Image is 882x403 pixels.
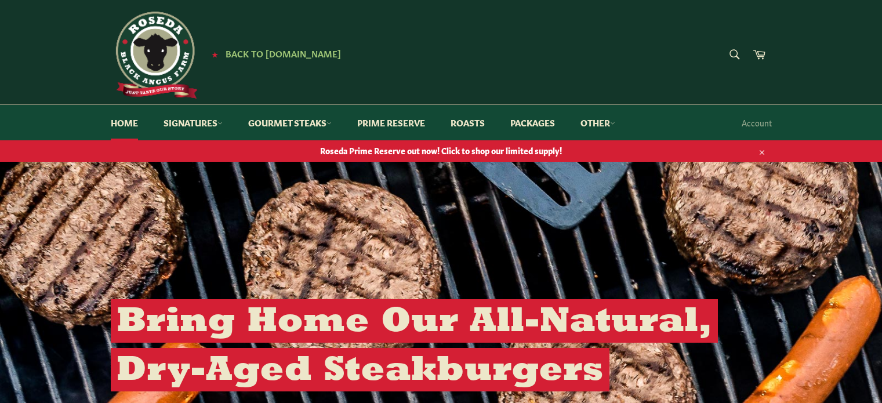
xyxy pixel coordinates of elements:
a: ★ Back to [DOMAIN_NAME] [206,49,341,59]
a: Packages [499,105,567,140]
a: Gourmet Steaks [237,105,343,140]
span: Roseda Prime Reserve out now! Click to shop our limited supply! [99,145,783,156]
a: Signatures [152,105,234,140]
span: ★ [212,49,218,59]
h2: Bring Home Our All-Natural, Dry-Aged Steakburgers [111,299,718,391]
a: Roseda Prime Reserve out now! Click to shop our limited supply! [99,139,783,162]
a: Home [99,105,150,140]
span: Back to [DOMAIN_NAME] [226,47,341,59]
a: Roasts [439,105,496,140]
a: Other [569,105,627,140]
a: Account [736,106,778,140]
img: Roseda Beef [111,12,198,99]
a: Prime Reserve [346,105,437,140]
